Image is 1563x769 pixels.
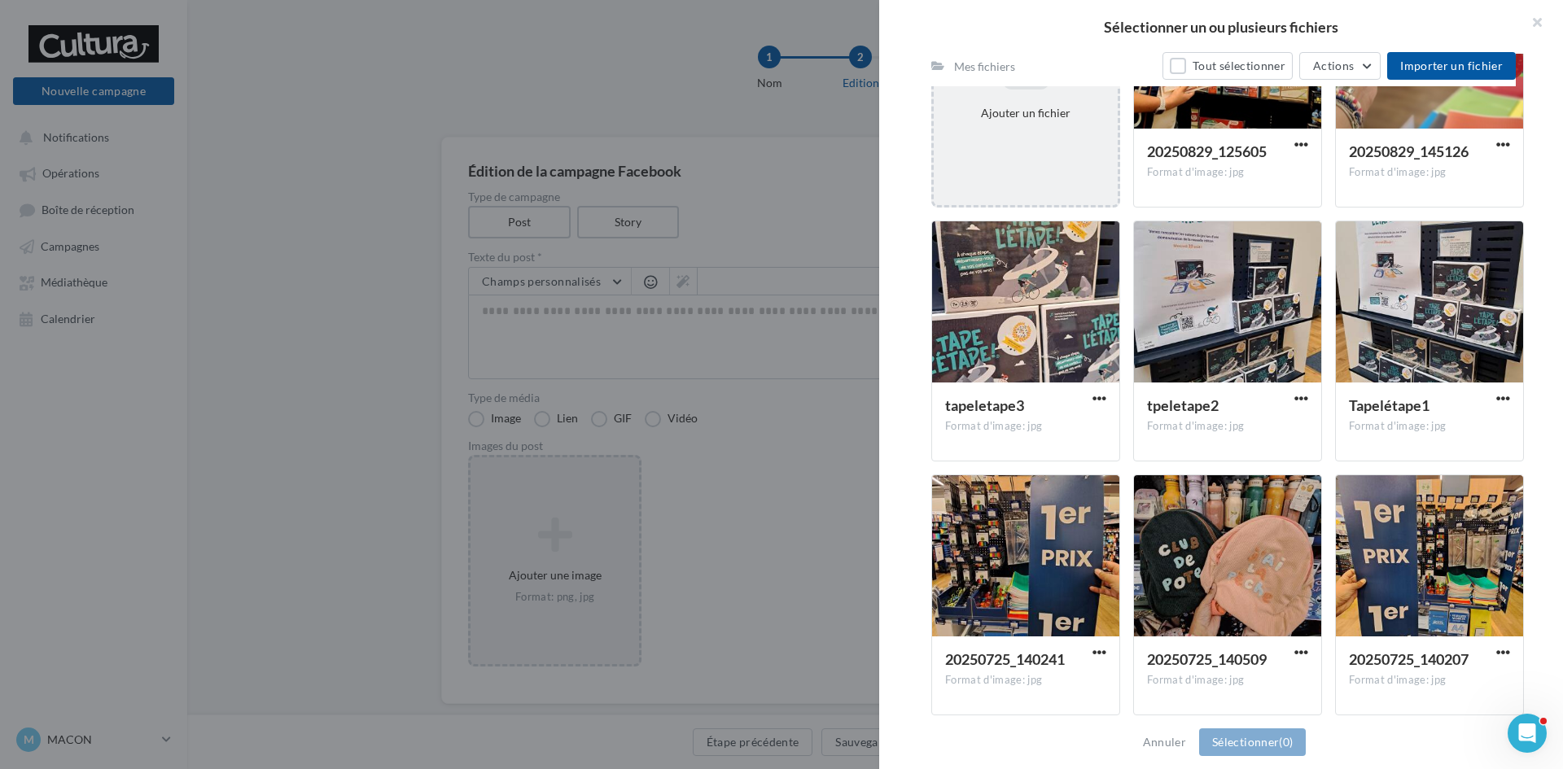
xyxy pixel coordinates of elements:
button: Tout sélectionner [1162,52,1293,80]
span: 20250725_140241 [945,650,1065,668]
div: Format d'image: jpg [1349,419,1510,434]
button: Sélectionner(0) [1199,728,1306,756]
div: Format d'image: jpg [1349,165,1510,180]
div: Format d'image: jpg [1147,419,1308,434]
div: Mes fichiers [954,59,1015,75]
span: tpeletape2 [1147,396,1219,414]
span: 20250829_145126 [1349,142,1469,160]
iframe: Intercom live chat [1508,714,1547,753]
span: Actions [1313,59,1354,72]
button: Annuler [1136,732,1193,752]
button: Importer un fichier [1387,52,1516,80]
div: Format d'image: jpg [1147,165,1308,180]
span: 20250725_140509 [1147,650,1267,668]
button: Actions [1299,52,1381,80]
span: (0) [1279,735,1293,749]
span: tapeletape3 [945,396,1024,414]
div: Ajouter un fichier [940,105,1111,121]
div: Format d'image: jpg [1349,673,1510,688]
span: Importer un fichier [1400,59,1503,72]
div: Format d'image: jpg [945,673,1106,688]
h2: Sélectionner un ou plusieurs fichiers [905,20,1537,34]
div: Format d'image: jpg [1147,673,1308,688]
div: Format d'image: jpg [945,419,1106,434]
span: Tapelétape1 [1349,396,1429,414]
span: 20250725_140207 [1349,650,1469,668]
span: 20250829_125605 [1147,142,1267,160]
